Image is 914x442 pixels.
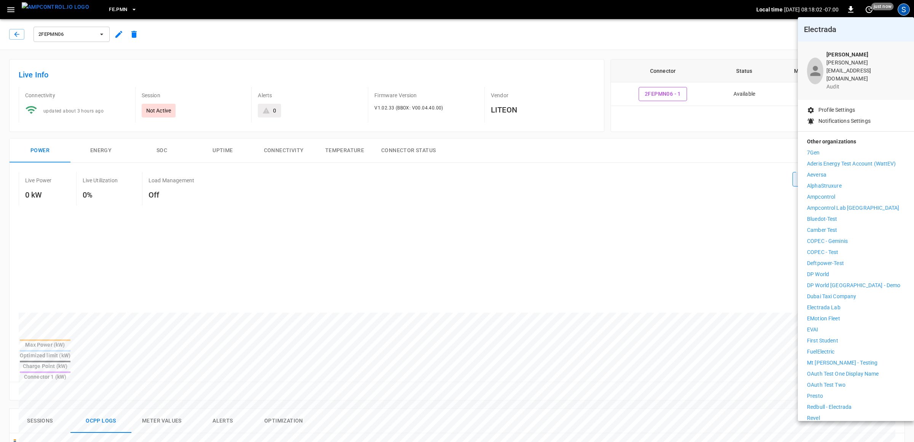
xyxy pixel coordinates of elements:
p: Bluedot-Test [807,215,837,223]
p: Ampcontrol [807,193,835,201]
p: Presto [807,392,823,400]
p: DP World [GEOGRAPHIC_DATA] - Demo [807,281,900,289]
p: [PERSON_NAME][EMAIL_ADDRESS][DOMAIN_NAME] [826,59,905,83]
p: Deftpower-Test [807,259,844,267]
p: Profile Settings [818,106,855,114]
p: Revel [807,414,820,422]
p: OAuth Test One Display Name [807,370,879,378]
p: 7Gen [807,149,820,157]
p: COPEC - Test [807,248,839,256]
p: EVAI [807,326,818,334]
p: First Student [807,337,838,345]
p: COPEC - Geminis [807,237,848,245]
p: Mt [PERSON_NAME] - Testing [807,359,877,367]
p: Dubai Taxi Company [807,293,856,301]
p: Aeversa [807,171,826,179]
h6: Electrada [804,23,908,35]
p: Camber Test [807,226,837,234]
p: Other organizations [807,138,905,149]
p: Electrada Lab [807,304,840,312]
p: eMotion Fleet [807,315,840,323]
p: Redbull - Electrada [807,403,852,411]
p: Aderis Energy Test Account (WattEV) [807,160,896,168]
p: DP World [807,270,829,278]
p: Notifications Settings [818,117,871,125]
b: [PERSON_NAME] [826,51,868,58]
p: OAuth Test Two [807,381,845,389]
p: Ampcontrol Lab [GEOGRAPHIC_DATA] [807,204,899,212]
p: FuelElectric [807,348,835,356]
p: audit [826,83,905,91]
div: profile-icon [807,58,823,84]
p: AlphaStruxure [807,182,842,190]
